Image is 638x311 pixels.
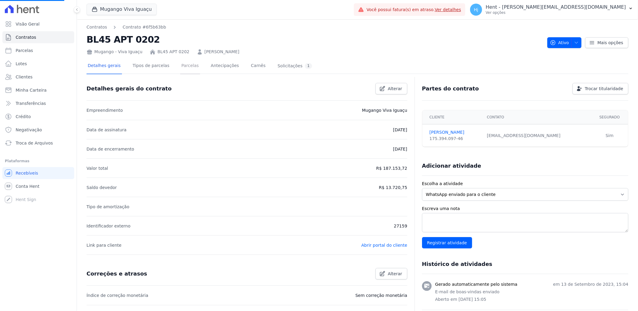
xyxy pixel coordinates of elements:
[180,58,200,74] a: Parcelas
[435,281,518,288] h3: Gerado automaticamente pelo sistema
[87,203,129,210] p: Tipo de amortização
[123,24,166,30] a: Contrato #6f5b63bb
[16,34,36,40] span: Contratos
[16,140,53,146] span: Troca de Arquivos
[2,111,74,123] a: Crédito
[474,8,478,12] span: Hj
[422,85,479,92] h3: Partes do contrato
[394,222,407,230] p: 27159
[591,110,628,124] th: Segurado
[2,84,74,96] a: Minha Carteira
[2,71,74,83] a: Clientes
[435,296,628,303] p: Aberto em [DATE] 15:05
[87,33,542,46] h2: BL45 APT 0202
[379,184,407,191] p: R$ 13.720,75
[87,126,126,133] p: Data de assinatura
[486,10,626,15] p: Ver opções
[362,107,407,114] p: Mugango Viva Iguaçu
[87,222,130,230] p: Identificador externo
[16,47,33,53] span: Parcelas
[16,21,40,27] span: Visão Geral
[585,37,628,48] a: Mais opções
[16,183,39,189] span: Conta Hent
[276,58,313,74] a: Solicitações1
[553,281,628,288] p: em 13 de Setembro de 2023, 15:04
[422,181,628,187] label: Escolha a atividade
[547,37,582,48] button: Ativo
[2,167,74,179] a: Recebíveis
[393,126,407,133] p: [DATE]
[87,4,157,15] button: Mugango Viva Iguaçu
[16,114,31,120] span: Crédito
[16,87,47,93] span: Minha Carteira
[585,86,623,92] span: Trocar titularidade
[210,58,240,74] a: Antecipações
[375,83,407,94] a: Alterar
[422,206,628,212] label: Escreva uma nota
[388,271,402,277] span: Alterar
[87,85,172,92] h3: Detalhes gerais do contrato
[2,31,74,43] a: Contratos
[16,100,46,106] span: Transferências
[87,24,542,30] nav: Breadcrumb
[465,1,638,18] button: Hj Hent - [PERSON_NAME][EMAIL_ADDRESS][DOMAIN_NAME] Ver opções
[422,237,472,248] input: Registrar atividade
[435,289,628,295] p: E-mail de boas-vindas enviado
[361,243,407,248] a: Abrir portal do cliente
[422,162,481,169] h3: Adicionar atividade
[388,86,402,92] span: Alterar
[430,136,480,142] div: 175.394.097-46
[483,110,591,124] th: Contato
[278,63,312,69] div: Solicitações
[2,58,74,70] a: Lotes
[2,137,74,149] a: Troca de Arquivos
[87,184,117,191] p: Saldo devedor
[87,24,166,30] nav: Breadcrumb
[132,58,171,74] a: Tipos de parcelas
[87,49,142,55] div: Mugango - Viva Iguaçu
[87,24,107,30] a: Contratos
[2,97,74,109] a: Transferências
[486,4,626,10] p: Hent - [PERSON_NAME][EMAIL_ADDRESS][DOMAIN_NAME]
[305,63,312,69] div: 1
[393,145,407,153] p: [DATE]
[250,58,267,74] a: Carnês
[375,268,407,279] a: Alterar
[430,129,480,136] a: [PERSON_NAME]
[16,127,42,133] span: Negativação
[422,110,483,124] th: Cliente
[2,124,74,136] a: Negativação
[591,124,628,147] td: Sim
[87,107,123,114] p: Empreendimento
[16,74,32,80] span: Clientes
[2,44,74,56] a: Parcelas
[366,7,461,13] span: Você possui fatura(s) em atraso.
[2,180,74,192] a: Conta Hent
[435,7,461,12] a: Ver detalhes
[87,270,147,277] h3: Correções e atrasos
[157,49,189,55] a: BL45 APT 0202
[87,242,121,249] p: Link para cliente
[573,83,628,94] a: Trocar titularidade
[2,18,74,30] a: Visão Geral
[87,145,134,153] p: Data de encerramento
[355,292,407,299] p: Sem correção monetária
[5,157,72,165] div: Plataformas
[16,170,38,176] span: Recebíveis
[597,40,623,46] span: Mais opções
[487,133,588,139] div: [EMAIL_ADDRESS][DOMAIN_NAME]
[550,37,569,48] span: Ativo
[16,61,27,67] span: Lotes
[422,261,492,268] h3: Histórico de atividades
[376,165,407,172] p: R$ 187.153,72
[87,165,108,172] p: Valor total
[87,292,148,299] p: Índice de correção monetária
[87,58,122,74] a: Detalhes gerais
[205,49,239,55] a: [PERSON_NAME]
